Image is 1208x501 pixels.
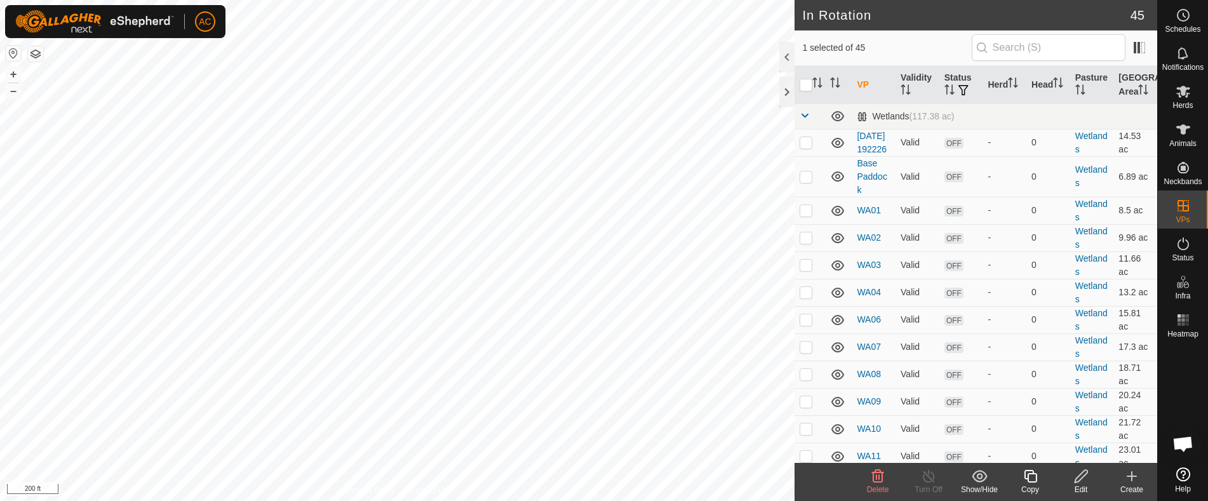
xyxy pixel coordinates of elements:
span: AC [199,15,211,29]
div: - [988,136,1021,149]
td: Valid [896,156,939,197]
a: WA02 [857,232,881,243]
div: - [988,422,1021,436]
td: Valid [896,333,939,361]
div: - [988,204,1021,217]
input: Search (S) [972,34,1125,61]
a: Wetlands [1075,417,1108,441]
td: 6.89 ac [1113,156,1157,197]
th: VP [852,66,896,104]
div: Turn Off [903,484,954,495]
span: Notifications [1162,63,1204,71]
a: Wetlands [1075,390,1108,413]
div: Create [1106,484,1157,495]
img: Gallagher Logo [15,10,174,33]
td: 13.2 ac [1113,279,1157,306]
div: - [988,258,1021,272]
button: – [6,83,21,98]
a: WA04 [857,287,881,297]
a: WA06 [857,314,881,324]
span: Neckbands [1164,178,1202,185]
p-sorticon: Activate to sort [1075,86,1085,97]
span: Schedules [1165,25,1200,33]
p-sorticon: Activate to sort [944,86,955,97]
th: Status [939,66,983,104]
span: OFF [944,424,963,435]
span: OFF [944,138,963,149]
span: Heatmap [1167,330,1198,338]
div: Wetlands [857,111,954,122]
a: Wetlands [1075,226,1108,250]
div: - [988,395,1021,408]
th: Head [1026,66,1070,104]
td: 9.96 ac [1113,224,1157,251]
button: Reset Map [6,46,21,61]
a: Wetlands [1075,444,1108,468]
td: 18.71 ac [1113,361,1157,388]
span: VPs [1176,216,1190,224]
button: Map Layers [28,46,43,62]
a: Wetlands [1075,335,1108,359]
a: Wetlands [1075,199,1108,222]
td: Valid [896,279,939,306]
div: - [988,340,1021,354]
p-sorticon: Activate to sort [1053,79,1063,90]
a: Wetlands [1075,363,1108,386]
span: OFF [944,451,963,462]
td: Valid [896,251,939,279]
a: WA10 [857,424,881,434]
span: Delete [867,485,889,494]
td: 17.3 ac [1113,333,1157,361]
div: Edit [1056,484,1106,495]
th: Validity [896,66,939,104]
th: Pasture [1070,66,1114,104]
div: - [988,313,1021,326]
span: OFF [944,342,963,353]
a: WA03 [857,260,881,270]
td: 0 [1026,197,1070,224]
span: OFF [944,315,963,326]
a: WA11 [857,451,881,461]
div: - [988,231,1021,244]
a: WA01 [857,205,881,215]
span: 1 selected of 45 [802,41,971,55]
span: OFF [944,171,963,182]
td: Valid [896,388,939,415]
a: WA09 [857,396,881,406]
th: [GEOGRAPHIC_DATA] Area [1113,66,1157,104]
td: Valid [896,443,939,470]
td: 0 [1026,388,1070,415]
a: Wetlands [1075,308,1108,331]
h2: In Rotation [802,8,1130,23]
a: Open chat [1164,425,1202,463]
td: 8.5 ac [1113,197,1157,224]
span: OFF [944,233,963,244]
p-sorticon: Activate to sort [901,86,911,97]
td: 0 [1026,156,1070,197]
td: 0 [1026,306,1070,333]
a: Wetlands [1075,131,1108,154]
span: Infra [1175,292,1190,300]
p-sorticon: Activate to sort [830,79,840,90]
p-sorticon: Activate to sort [812,79,822,90]
span: OFF [944,370,963,380]
span: OFF [944,260,963,271]
td: 20.24 ac [1113,388,1157,415]
td: 0 [1026,224,1070,251]
p-sorticon: Activate to sort [1138,86,1148,97]
td: 0 [1026,251,1070,279]
span: (117.38 ac) [909,111,955,121]
div: - [988,450,1021,463]
td: 11.66 ac [1113,251,1157,279]
span: Animals [1169,140,1197,147]
td: 0 [1026,279,1070,306]
td: 0 [1026,333,1070,361]
span: Herds [1172,102,1193,109]
a: Privacy Policy [347,484,395,496]
td: 23.01 ac [1113,443,1157,470]
a: WA07 [857,342,881,352]
button: + [6,67,21,82]
td: 0 [1026,361,1070,388]
td: Valid [896,224,939,251]
a: Base Paddock [857,158,887,195]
